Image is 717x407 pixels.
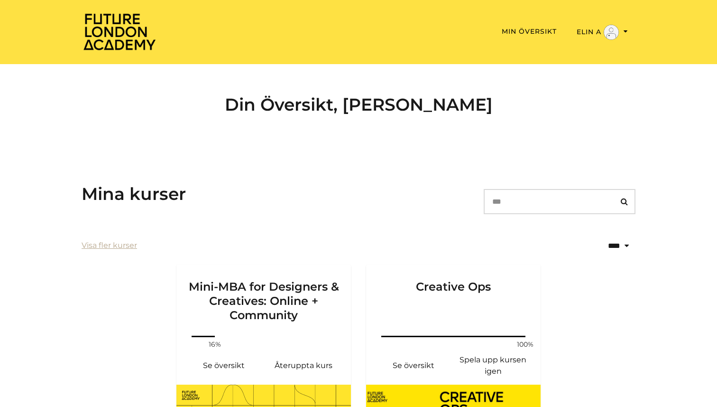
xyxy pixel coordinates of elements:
[453,354,533,377] a: Creative Ops: Återuppta kurs
[514,340,537,350] span: 100%
[366,265,541,334] a: Creative Ops
[184,354,264,377] a: Mini-MBA for Designers & Creatives: Online + Community: Se översikt
[264,354,343,377] a: Mini-MBA for Designers & Creatives: Online + Community: Återuppta kurs
[377,265,529,322] h3: Creative Ops
[82,184,186,204] h3: Mina kurser
[82,240,137,251] a: Visa fler kurser
[82,95,635,115] h2: Din Översikt, [PERSON_NAME]
[374,354,453,377] a: Creative Ops: Se översikt
[203,340,226,350] span: 16%
[574,24,631,40] button: Växlings-meny
[188,265,340,322] h3: Mini-MBA for Designers & Creatives: Online + Community
[502,27,557,36] a: Min översikt
[589,235,635,257] select: status
[176,265,351,334] a: Mini-MBA for Designers & Creatives: Online + Community
[82,12,157,51] img: Home Page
